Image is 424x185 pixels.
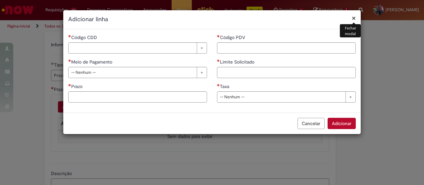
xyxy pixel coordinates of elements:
span: Necessários [217,84,220,86]
button: Adicionar [328,118,356,129]
button: Cancelar [297,118,325,129]
span: Prazo [71,83,84,89]
span: Taxa [220,83,231,89]
span: Necessários [217,35,220,37]
span: Meio de Pagamento [71,59,114,65]
span: Limite Solicitado [220,59,256,65]
h2: Adicionar linha [68,15,356,24]
span: Necessários [217,59,220,62]
input: Código PDV [217,42,356,54]
span: Necessários - Código CDD [71,34,98,40]
a: Limpar campo Código CDD [68,42,207,54]
span: Necessários [68,59,71,62]
span: Código PDV [220,34,246,40]
div: Fechar modal [340,24,361,37]
span: -- Nenhum -- [220,92,342,102]
input: Prazo [68,91,207,103]
button: Fechar modal [352,15,356,22]
input: Limite Solicitado [217,67,356,78]
span: Necessários [68,84,71,86]
span: Necessários [68,35,71,37]
span: -- Nenhum -- [71,67,193,78]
